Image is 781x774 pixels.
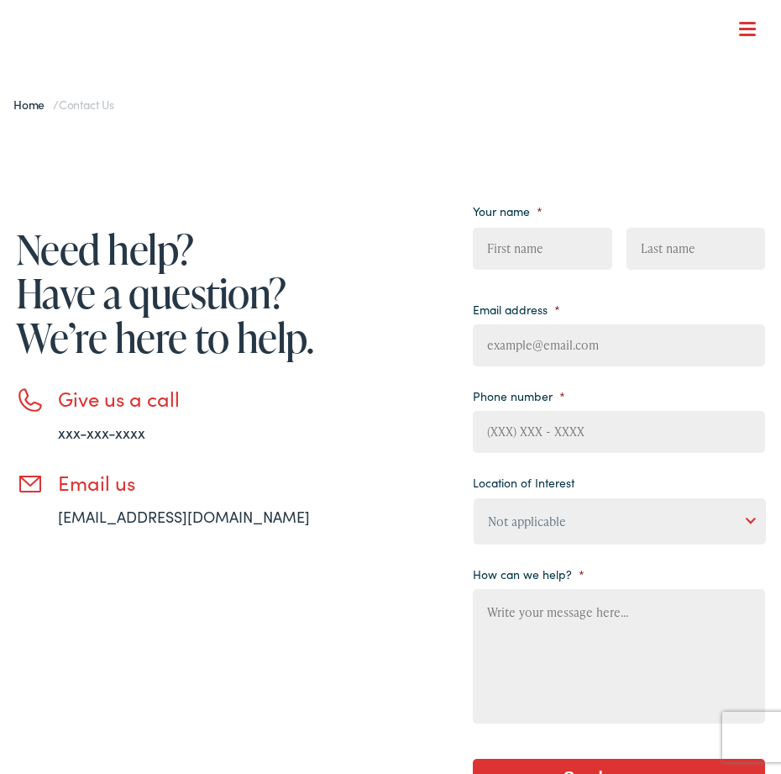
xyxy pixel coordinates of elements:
[473,228,612,270] input: First name
[29,67,766,119] a: What We Offer
[58,471,390,495] h3: Email us
[473,302,560,317] label: Email address
[473,566,584,582] label: How can we help?
[473,411,765,453] input: (XXX) XXX - XXXX
[473,203,543,219] label: Your name
[58,506,310,527] a: [EMAIL_ADDRESS][DOMAIN_NAME]
[13,96,114,113] span: /
[473,388,565,403] label: Phone number
[58,387,390,411] h3: Give us a call
[473,475,574,490] label: Location of Interest
[473,324,765,366] input: example@email.com
[58,422,145,443] a: xxx-xxx-xxxx
[13,96,53,113] a: Home
[626,228,766,270] input: Last name
[16,227,390,360] h1: Need help? Have a question? We’re here to help.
